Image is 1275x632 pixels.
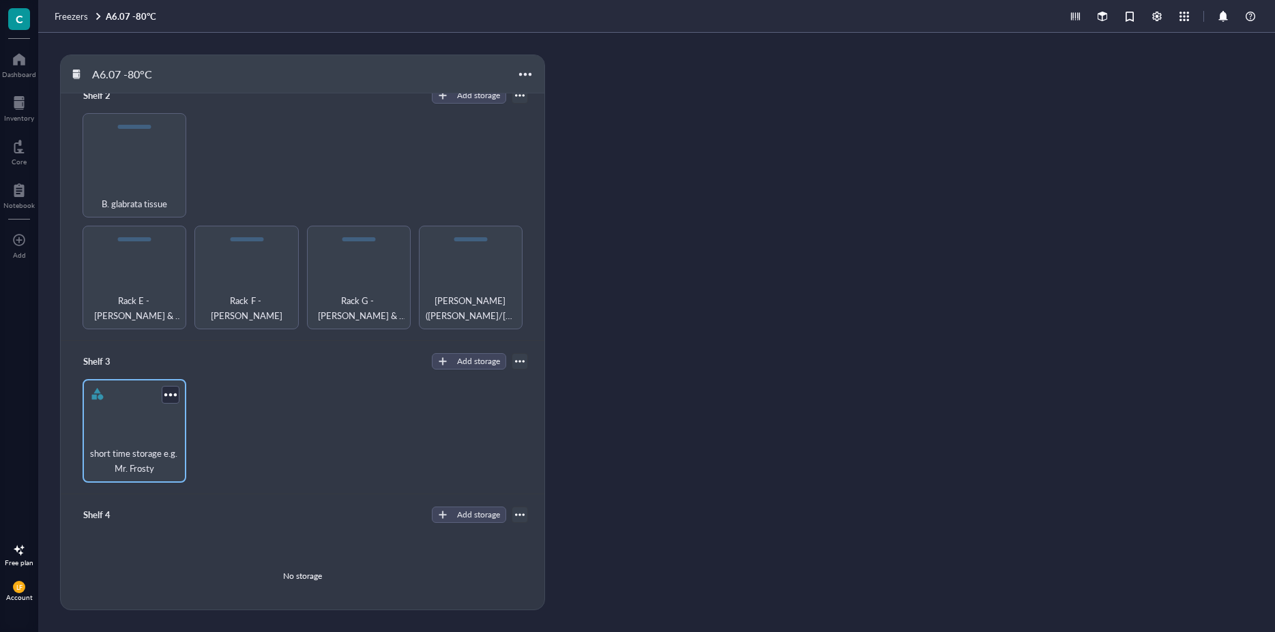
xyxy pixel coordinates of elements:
[4,114,34,122] div: Inventory
[283,570,322,582] div: No storage
[432,507,506,523] button: Add storage
[2,48,36,78] a: Dashboard
[89,446,179,476] span: short time storage e.g. Mr. Frosty
[16,584,23,591] span: LF
[55,10,103,22] a: Freezers
[4,92,34,122] a: Inventory
[425,293,516,323] span: [PERSON_NAME] ([PERSON_NAME]/[PERSON_NAME]/[PERSON_NAME]/[PERSON_NAME] ) & MUT
[12,136,27,166] a: Core
[457,89,500,102] div: Add storage
[89,293,180,323] span: Rack E - [PERSON_NAME] & MK
[313,293,405,323] span: Rack G - [PERSON_NAME] & MTE
[16,10,23,27] span: C
[457,355,500,367] div: Add storage
[3,179,35,209] a: Notebook
[77,86,159,105] div: Shelf 2
[55,10,88,22] span: Freezers
[86,63,168,86] div: A6.07 -80°C
[5,558,33,567] div: Free plan
[201,293,292,323] span: Rack F - [PERSON_NAME]
[457,509,500,521] div: Add storage
[106,10,159,22] a: A6.07 -80°C
[102,196,167,211] span: B. glabrata tissue
[3,201,35,209] div: Notebook
[12,157,27,166] div: Core
[77,352,159,371] div: Shelf 3
[432,353,506,370] button: Add storage
[432,87,506,104] button: Add storage
[6,593,33,601] div: Account
[13,251,26,259] div: Add
[77,505,159,524] div: Shelf 4
[2,70,36,78] div: Dashboard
